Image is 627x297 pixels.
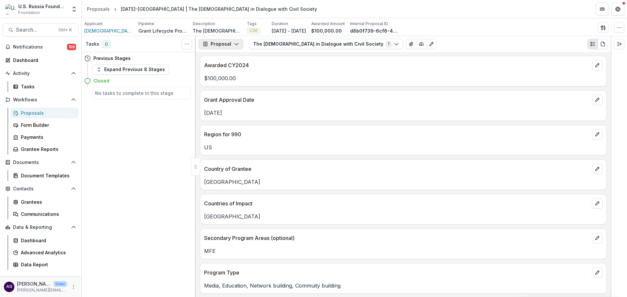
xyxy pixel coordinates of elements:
span: Contacts [13,186,68,192]
button: Open Activity [3,68,79,79]
button: Edit as form [426,39,437,49]
button: edit [592,198,603,209]
p: Tags [247,21,257,27]
button: edit [592,60,603,70]
button: Toggle View Cancelled Tasks [182,39,192,49]
p: $100,000.00 [311,27,342,34]
a: Tasks [10,81,79,92]
p: [GEOGRAPHIC_DATA] [204,213,603,220]
button: edit [592,95,603,105]
p: [DATE] - [DATE] [272,27,306,34]
button: Expand Previous 8 Stages [92,64,169,75]
button: edit [592,129,603,140]
button: edit [592,233,603,243]
a: Data Report [10,259,79,270]
span: 0 [102,40,111,48]
button: Proposal [199,39,243,49]
span: Search... [16,27,55,33]
h3: Tasks [86,41,99,47]
h4: Closed [93,77,109,84]
p: Grant Lifecycle Process [138,27,187,34]
a: Dashboard [10,235,79,246]
nav: breadcrumb [84,4,320,14]
button: Search... [3,23,79,37]
button: Partners [596,3,609,16]
button: View Attached Files [406,39,416,49]
div: U.S. Russia Foundation [18,3,67,10]
a: Communications [10,209,79,219]
button: Plaintext view [587,39,598,49]
div: Grantees [21,199,73,205]
p: [GEOGRAPHIC_DATA] [204,178,603,186]
span: Activity [13,71,68,76]
h4: Previous Stages [93,55,131,62]
button: edit [592,267,603,278]
a: Grantees [10,197,79,207]
p: [PERSON_NAME] [17,280,51,287]
div: Proposals [21,110,73,116]
a: Document Templates [10,170,79,181]
a: Advanced Analytics [10,247,79,258]
span: Documents [13,160,68,165]
p: MFE [204,247,603,255]
p: US [204,143,603,151]
div: Dashboard [13,57,73,64]
a: Proposals [10,108,79,118]
button: Open entity switcher [70,3,79,16]
a: Proposals [84,4,112,14]
button: PDF view [598,39,608,49]
span: Workflows [13,97,68,103]
button: Open Contacts [3,184,79,194]
div: Tasks [21,83,73,90]
h5: No tasks to complete in this stage [95,90,188,97]
p: Applicant [84,21,103,27]
p: Country of Grantee [204,165,589,173]
img: U.S. Russia Foundation [5,4,16,14]
a: Form Builder [10,120,79,130]
span: Notifications [13,44,67,50]
a: [DEMOGRAPHIC_DATA] Studies Center of [GEOGRAPHIC_DATA] [84,27,133,34]
a: Grantee Reports [10,144,79,155]
p: Program Type [204,269,589,276]
p: $100,000.00 [204,74,603,82]
p: User [54,281,67,287]
button: Open Data & Reporting [3,222,79,232]
div: Proposals [87,6,110,12]
div: Form Builder [21,122,73,128]
p: Region for 990 [204,130,589,138]
button: Open Workflows [3,95,79,105]
div: Dashboard [21,237,73,244]
p: Grant Approval Date [204,96,589,104]
p: Media, Education, Network building, Commuity building [204,282,603,290]
button: Expand right [614,39,624,49]
p: Awarded CY2024 [204,61,589,69]
span: CSE [250,28,258,33]
span: Foundation [18,10,40,16]
p: Description [193,21,215,27]
button: Notifications158 [3,42,79,52]
span: Data & Reporting [13,225,68,230]
p: Internal Proposal ID [350,21,388,27]
p: Countries of Impact [204,200,589,207]
p: [PERSON_NAME][EMAIL_ADDRESS][PERSON_NAME][DOMAIN_NAME] [17,287,67,293]
p: Secondary Program Areas (optional) [204,234,589,242]
p: d8b0f739-6cf6-493a-9f25-af7a50a186ef [350,27,399,34]
div: Payments [21,134,73,141]
div: Advanced Analytics [21,249,73,256]
p: Pipeline [138,21,154,27]
div: Ctrl + K [57,26,73,34]
button: The [DEMOGRAPHIC_DATA] in Dialogue with Civil Society1 [249,39,403,49]
button: edit [592,164,603,174]
div: Grantee Reports [21,146,73,153]
p: [DATE] [204,109,603,117]
button: Get Help [611,3,624,16]
div: [DATE]-[GEOGRAPHIC_DATA] | The [DEMOGRAPHIC_DATA] in Dialogue with Civil Society [121,6,317,12]
button: More [70,283,77,291]
p: Awarded Amount [311,21,345,27]
div: Alan Griffin [6,285,12,289]
a: Payments [10,132,79,142]
div: Communications [21,211,73,217]
p: Duration [272,21,288,27]
span: 158 [67,44,76,50]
